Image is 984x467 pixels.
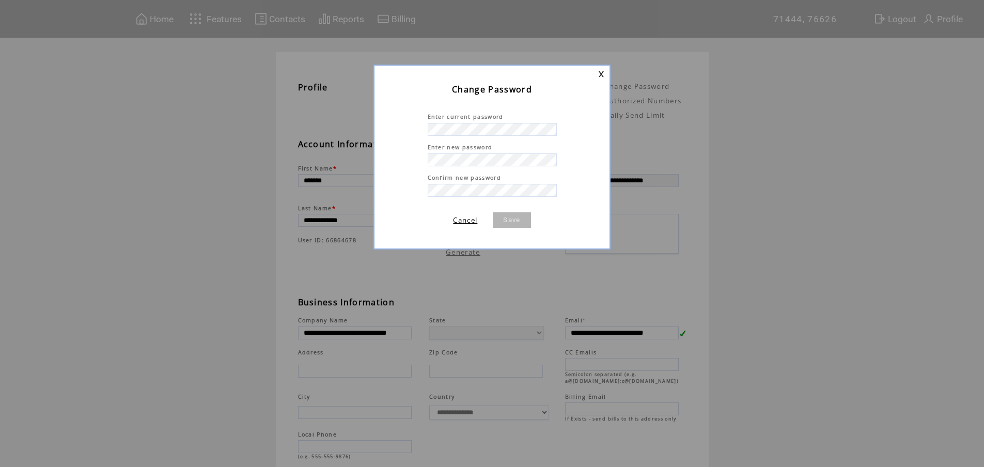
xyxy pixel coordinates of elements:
[493,212,530,228] a: Save
[428,174,502,181] span: Confirm new password
[428,113,504,120] span: Enter current password
[453,215,477,225] a: Cancel
[428,144,493,151] span: Enter new password
[452,84,532,95] span: Change Password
